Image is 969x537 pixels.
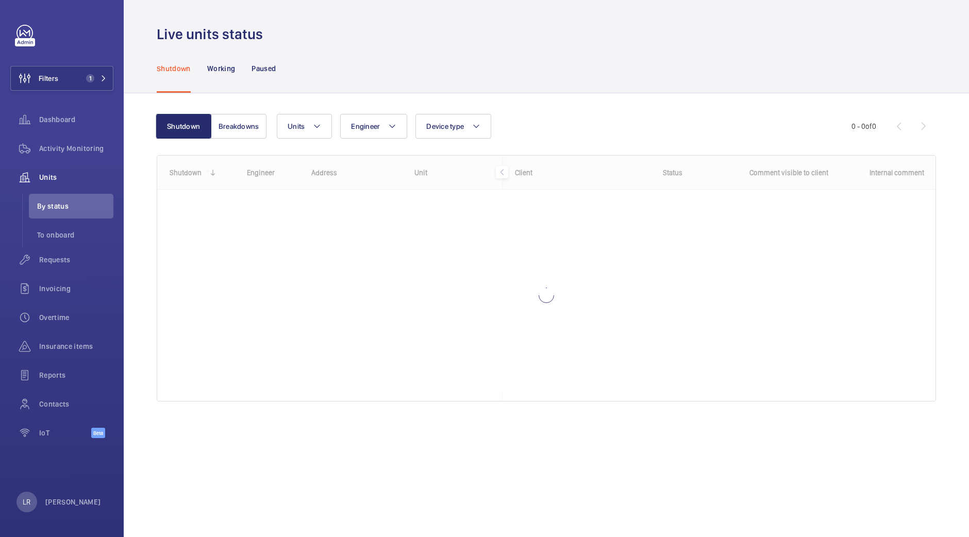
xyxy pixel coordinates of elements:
[86,74,94,82] span: 1
[39,283,113,294] span: Invoicing
[865,122,872,130] span: of
[156,114,211,139] button: Shutdown
[45,497,101,507] p: [PERSON_NAME]
[851,123,876,130] span: 0 - 0 0
[426,122,464,130] span: Device type
[37,201,113,211] span: By status
[39,143,113,154] span: Activity Monitoring
[37,230,113,240] span: To onboard
[351,122,380,130] span: Engineer
[252,63,276,74] p: Paused
[39,114,113,125] span: Dashboard
[10,66,113,91] button: Filters1
[157,25,269,44] h1: Live units status
[23,497,30,507] p: LR
[39,73,58,83] span: Filters
[340,114,407,139] button: Engineer
[415,114,491,139] button: Device type
[39,428,91,438] span: IoT
[39,255,113,265] span: Requests
[39,399,113,409] span: Contacts
[277,114,332,139] button: Units
[211,114,266,139] button: Breakdowns
[288,122,305,130] span: Units
[157,63,191,74] p: Shutdown
[207,63,235,74] p: Working
[39,341,113,351] span: Insurance items
[39,172,113,182] span: Units
[39,312,113,323] span: Overtime
[91,428,105,438] span: Beta
[39,370,113,380] span: Reports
